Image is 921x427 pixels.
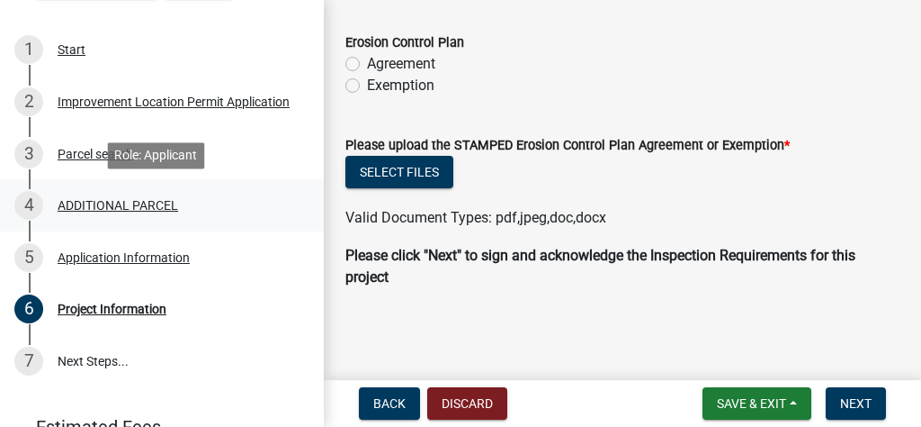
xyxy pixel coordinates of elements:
div: 2 [14,87,43,116]
div: Project Information [58,303,166,315]
label: Agreement [367,53,435,75]
div: Application Information [58,251,190,264]
span: Back [373,396,406,411]
span: Next [840,396,872,411]
div: 1 [14,35,43,64]
label: Erosion Control Plan [345,37,464,50]
label: Exemption [367,75,434,96]
button: Save & Exit [702,387,811,420]
div: 6 [14,295,43,323]
div: Start [58,43,85,56]
button: Next [826,387,886,420]
div: Improvement Location Permit Application [58,95,290,108]
div: 3 [14,140,43,168]
div: ADDITIONAL PARCEL [58,199,178,212]
div: 4 [14,191,43,220]
div: Parcel search [58,148,133,160]
div: 5 [14,243,43,272]
strong: Please click "Next" to sign and acknowledge the Inspection Requirements for this project [345,247,855,286]
div: Role: Applicant [107,142,204,168]
button: Back [359,387,420,420]
label: Please upload the STAMPED Erosion Control Plan Agreement or Exemption [345,140,790,152]
button: Select files [345,156,453,188]
div: 7 [14,347,43,376]
span: Valid Document Types: pdf,jpeg,doc,docx [345,209,606,226]
button: Discard [427,387,507,420]
span: Save & Exit [717,396,786,411]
